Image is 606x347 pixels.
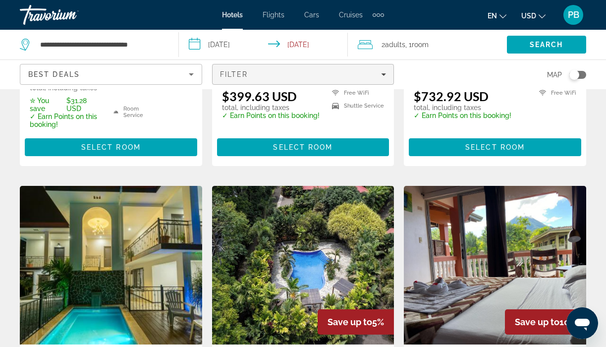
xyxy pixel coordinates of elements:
[25,140,197,151] a: Select Room
[560,4,586,25] button: User Menu
[222,89,297,104] ins: $399.63 USD
[412,41,429,49] span: Room
[507,36,586,54] button: Search
[220,70,248,78] span: Filter
[409,140,581,151] a: Select Room
[405,38,429,52] span: , 1
[222,104,320,112] p: total, including taxes
[327,89,384,97] li: Free WiFi
[179,30,348,59] button: Select check in and out date
[373,7,384,23] button: Extra navigation items
[414,104,511,112] p: total, including taxes
[81,143,141,151] span: Select Room
[414,89,489,104] ins: $732.92 USD
[568,10,579,20] span: PB
[521,12,536,20] span: USD
[20,186,202,345] img: Apartamentos La Casona
[385,41,405,49] span: Adults
[304,11,319,19] a: Cars
[273,143,332,151] span: Select Room
[566,307,598,339] iframe: Button to launch messaging window
[30,97,101,113] p: $31.28 USD
[488,12,497,20] span: en
[318,309,394,335] div: 5%
[30,97,64,113] span: ✮ You save
[562,70,586,79] button: Toggle map
[465,143,525,151] span: Select Room
[212,64,394,85] button: Filters
[488,8,506,23] button: Change language
[39,37,164,52] input: Search hotel destination
[404,186,586,345] img: Hotel Sierra Arenal
[222,112,320,119] p: ✓ Earn Points on this booking!
[414,112,511,119] p: ✓ Earn Points on this booking!
[348,30,507,59] button: Travelers: 2 adults, 0 children
[409,138,581,156] button: Select Room
[534,89,576,97] li: Free WiFi
[521,8,546,23] button: Change currency
[20,2,119,28] a: Travorium
[217,140,389,151] a: Select Room
[327,102,384,111] li: Shuttle Service
[515,317,559,327] span: Save up to
[263,11,284,19] a: Flights
[222,11,243,19] a: Hotels
[339,11,363,19] a: Cruises
[25,138,197,156] button: Select Room
[212,186,394,345] img: Hotel Boutique Casa Del Rio
[28,70,80,78] span: Best Deals
[530,41,563,49] span: Search
[382,38,405,52] span: 2
[217,138,389,156] button: Select Room
[30,113,101,128] p: ✓ Earn Points on this booking!
[505,309,586,335] div: 10%
[328,317,372,327] span: Save up to
[28,68,194,80] mat-select: Sort by
[547,68,562,82] span: Map
[109,101,150,123] li: Room Service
